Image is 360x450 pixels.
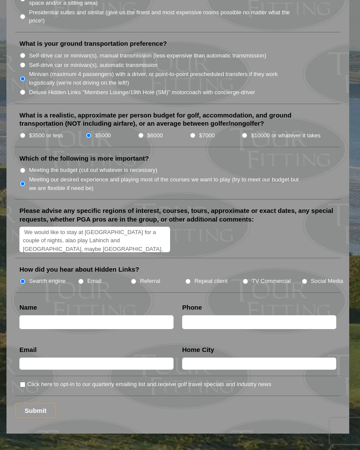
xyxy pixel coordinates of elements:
label: Repeat client [194,277,227,285]
label: How did you hear about Hidden Links? [19,265,139,274]
label: Phone [182,303,202,312]
label: What is a realistic, approximate per person budget for golf, accommodation, and ground transporta... [19,111,336,128]
label: $7000 [199,131,215,140]
label: Referral [140,277,161,285]
label: Self-drive car or minivan(s), manual transmission (less expensive than automatic transmission) [29,51,266,60]
label: Which of the following is more important? [19,154,149,163]
label: TV Commercial [252,277,291,285]
label: What is your ground transportation preference? [19,39,167,48]
label: $6000 [147,131,163,140]
label: Presidential suites and similar (give us the finest and most expensive rooms possible no matter w... [29,8,304,25]
label: Meeting the budget (cut out whatever is necessary) [29,166,157,174]
label: $3500 or less [29,131,63,140]
label: $10000 or whatever it takes [251,131,321,140]
label: $5000 [95,131,111,140]
label: Click here to opt-in to our quarterly emailing list and receive golf travel specials and industry... [27,380,271,389]
label: Deluxe Hidden Links "Members Lounge/19th Hole (SM)" motorcoach with concierge-driver [29,88,255,97]
label: Please advise any specific regions of interest, courses, tours, approximate or exact dates, any s... [19,206,336,223]
label: Email [19,345,37,354]
label: Name [19,303,37,312]
label: Home City [182,345,214,354]
label: Search engine [29,277,66,285]
label: Email [87,277,101,285]
label: Social Media [311,277,343,285]
label: Self-drive car or minivan(s), automatic transmission [29,61,158,70]
label: Minivan (maximum 4 passengers) with a driver, or point-to-point prescheduled transfers if they wo... [29,70,304,87]
input: Submit [15,403,56,418]
label: Meeting our desired experience and playing most of the courses we want to play (try to meet our b... [29,175,304,192]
